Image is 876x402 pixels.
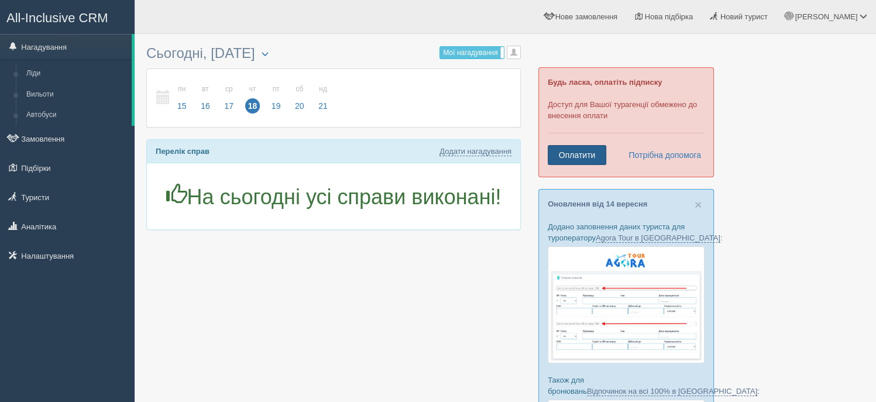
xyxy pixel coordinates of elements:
[156,147,209,156] b: Перелік справ
[288,78,311,118] a: сб 20
[21,105,132,126] a: Автобуси
[621,145,702,165] a: Потрібна допомога
[538,67,714,177] div: Доступ для Вашої турагенції обмежено до внесення оплати
[548,145,606,165] a: Оплатити
[548,221,705,243] p: Додано заповнення даних туриста для туроператору :
[171,78,193,118] a: пн 15
[269,84,284,94] small: пт
[146,46,521,63] h3: Сьогодні, [DATE]
[439,147,511,156] a: Додати нагадування
[242,78,264,118] a: чт 18
[292,84,307,94] small: сб
[174,84,190,94] small: пн
[21,84,132,105] a: Вильоти
[198,84,213,94] small: вт
[720,12,768,21] span: Новий турист
[548,246,705,363] img: agora-tour-%D1%84%D0%BE%D1%80%D0%BC%D0%B0-%D0%B1%D1%80%D0%BE%D0%BD%D1%8E%D0%B2%D0%B0%D0%BD%D0%BD%...
[265,78,287,118] a: пт 19
[292,98,307,114] span: 20
[587,387,757,396] a: Відпочинок на всі 100% в [GEOGRAPHIC_DATA]
[221,84,236,94] small: ср
[194,78,217,118] a: вт 16
[221,98,236,114] span: 17
[548,374,705,397] p: Також для бронювань :
[548,200,647,208] a: Оновлення від 14 вересня
[695,198,702,211] span: ×
[245,84,260,94] small: чт
[269,98,284,114] span: 19
[21,63,132,84] a: Ліди
[245,98,260,114] span: 18
[6,11,108,25] span: All-Inclusive CRM
[315,84,331,94] small: нд
[312,78,331,118] a: нд 21
[548,78,662,87] b: Будь ласка, оплатіть підписку
[555,12,617,21] span: Нове замовлення
[1,1,134,33] a: All-Inclusive CRM
[156,184,511,209] h1: На сьогодні усі справи виконані!
[795,12,857,21] span: [PERSON_NAME]
[443,49,497,57] span: Мої нагадування
[174,98,190,114] span: 15
[198,98,213,114] span: 16
[596,233,720,243] a: Agora Tour в [GEOGRAPHIC_DATA]
[695,198,702,211] button: Close
[218,78,240,118] a: ср 17
[645,12,693,21] span: Нова підбірка
[315,98,331,114] span: 21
